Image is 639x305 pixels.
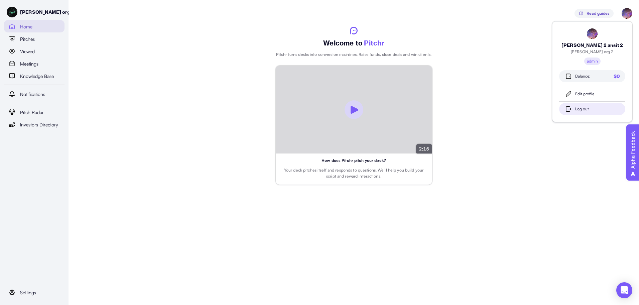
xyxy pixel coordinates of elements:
[419,145,429,152] p: 2:15
[575,106,620,112] div: Log out
[574,9,614,18] button: Read guides
[7,7,17,17] img: AVATAR-1757458634746.jpg
[282,158,425,164] p: How does Pitchr pitch your deck?
[20,9,75,16] p: [PERSON_NAME] org 2
[575,73,611,80] div: Balance:
[364,39,384,47] span: Pitchr
[587,58,598,65] div: admin
[587,28,598,39] img: AVATAR-1757458642818.jpg
[282,167,425,179] p: Your deck pitches itself and responds to questions. We’ll help you build your script and reward i...
[616,282,632,298] div: Open Intercom Messenger
[622,8,632,19] img: AVATAR-1757458642818.jpg
[20,48,35,55] span: Viewed
[575,91,620,97] div: Edit profile
[20,73,54,80] span: Knowledge Base
[276,52,431,58] p: Pitchr turns decks into conversion machines. Raise funds, close deals and win clients.
[561,42,623,49] p: [PERSON_NAME] 2 ansit 2
[20,121,58,128] span: Investors Directory
[20,23,32,30] span: Home
[20,289,36,296] span: Settings
[571,49,613,55] p: [PERSON_NAME] org 2
[20,60,38,68] span: Meetings
[323,39,384,47] p: Welcome to
[579,11,584,16] img: svg%3e
[20,109,44,116] span: Pitch Radar
[587,9,610,18] span: Read guides
[351,106,359,114] img: play button
[20,91,45,98] span: Notifications
[350,27,358,35] img: svg%3e
[614,73,620,80] p: $ 0
[20,35,35,43] span: Pitches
